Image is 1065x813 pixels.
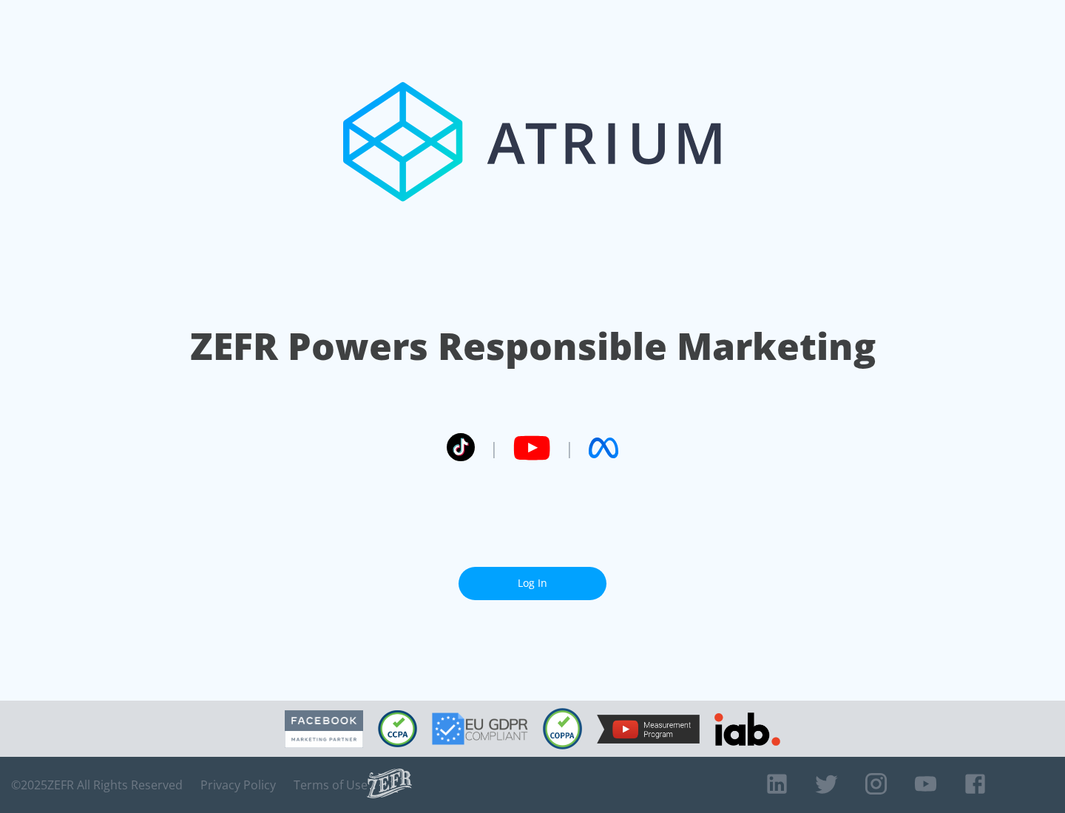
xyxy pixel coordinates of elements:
span: | [490,437,498,459]
img: GDPR Compliant [432,712,528,745]
img: IAB [714,712,780,746]
a: Log In [459,567,606,600]
h1: ZEFR Powers Responsible Marketing [190,321,876,372]
a: Privacy Policy [200,778,276,792]
span: | [565,437,574,459]
a: Terms of Use [294,778,368,792]
span: © 2025 ZEFR All Rights Reserved [11,778,183,792]
img: COPPA Compliant [543,708,582,749]
img: CCPA Compliant [378,710,417,747]
img: YouTube Measurement Program [597,715,700,744]
img: Facebook Marketing Partner [285,710,363,748]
